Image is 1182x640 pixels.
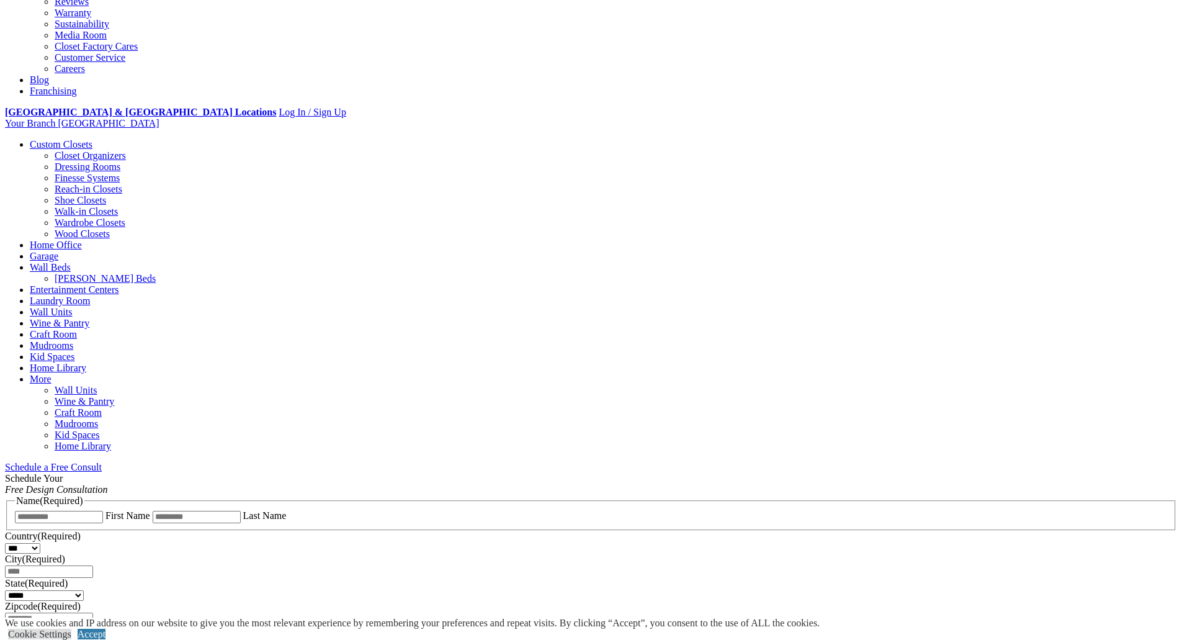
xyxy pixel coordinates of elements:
a: Craft Room [30,329,77,340]
a: Shoe Closets [55,195,106,205]
div: We use cookies and IP address on our website to give you the most relevant experience by remember... [5,618,820,629]
a: Custom Closets [30,139,92,150]
a: Mudrooms [55,418,98,429]
a: Wall Units [30,307,72,317]
label: First Name [105,510,150,521]
a: [PERSON_NAME] Beds [55,273,156,284]
a: Wine & Pantry [55,396,114,407]
a: [GEOGRAPHIC_DATA] & [GEOGRAPHIC_DATA] Locations [5,107,276,117]
a: Entertainment Centers [30,284,119,295]
a: Wall Beds [30,262,71,273]
a: Kid Spaces [55,430,99,440]
a: Garage [30,251,58,261]
label: Last Name [243,510,287,521]
label: Zipcode [5,601,81,611]
a: Wine & Pantry [30,318,89,328]
a: Walk-in Closets [55,206,118,217]
label: State [5,578,68,588]
a: Sustainability [55,19,109,29]
legend: Name [15,495,84,507]
a: Wardrobe Closets [55,217,125,228]
a: Blog [30,74,49,85]
span: (Required) [37,601,80,611]
a: Kid Spaces [30,351,74,362]
a: Warranty [55,7,91,18]
a: Finesse Systems [55,173,120,183]
a: Your Branch [GEOGRAPHIC_DATA] [5,118,159,128]
span: [GEOGRAPHIC_DATA] [58,118,159,128]
a: Media Room [55,30,107,40]
a: Mudrooms [30,340,73,351]
a: Laundry Room [30,295,90,306]
a: More menu text will display only on big screen [30,374,51,384]
a: Reach-in Closets [55,184,122,194]
a: Franchising [30,86,77,96]
label: Country [5,531,81,541]
span: Your Branch [5,118,55,128]
a: Wood Closets [55,228,110,239]
a: Customer Service [55,52,125,63]
a: Home Office [30,240,82,250]
a: Closet Factory Cares [55,41,138,52]
label: City [5,554,65,564]
a: Home Library [30,363,86,373]
a: Schedule a Free Consult (opens a dropdown menu) [5,462,102,472]
a: Cookie Settings [8,629,71,639]
em: Free Design Consultation [5,484,108,495]
a: Craft Room [55,407,102,418]
a: Wall Units [55,385,97,395]
span: (Required) [25,578,68,588]
a: Home Library [55,441,111,451]
a: Accept [78,629,105,639]
span: (Required) [37,531,80,541]
a: Dressing Rooms [55,161,120,172]
span: Schedule Your [5,473,108,495]
span: (Required) [22,554,65,564]
a: Closet Organizers [55,150,126,161]
span: (Required) [40,495,83,506]
a: Log In / Sign Up [279,107,346,117]
a: Careers [55,63,85,74]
